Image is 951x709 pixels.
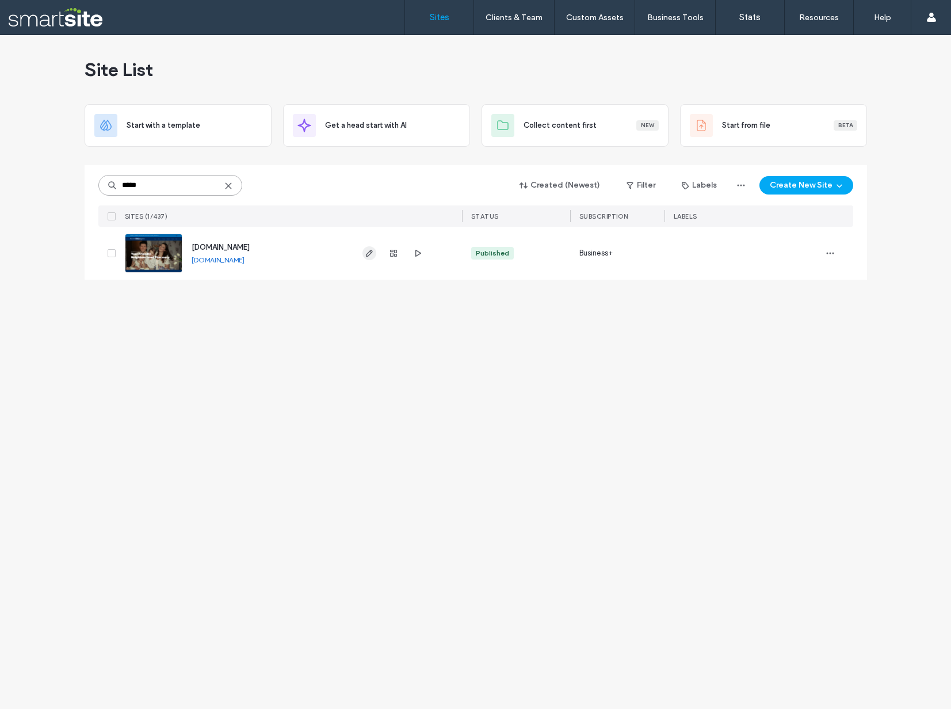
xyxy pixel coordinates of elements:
[476,248,509,258] div: Published
[26,8,50,18] span: Help
[671,176,727,195] button: Labels
[430,12,449,22] label: Sites
[325,120,407,131] span: Get a head start with AI
[579,247,613,259] span: Business+
[127,120,200,131] span: Start with a template
[636,120,659,131] div: New
[85,104,272,147] div: Start with a template
[192,256,245,264] a: [DOMAIN_NAME]
[722,120,770,131] span: Start from file
[674,212,697,220] span: LABELS
[125,212,168,220] span: SITES (1/437)
[471,212,499,220] span: STATUS
[192,243,250,251] a: [DOMAIN_NAME]
[510,176,610,195] button: Created (Newest)
[759,176,853,195] button: Create New Site
[85,58,153,81] span: Site List
[799,13,839,22] label: Resources
[874,13,891,22] label: Help
[615,176,667,195] button: Filter
[482,104,669,147] div: Collect content firstNew
[834,120,857,131] div: Beta
[579,212,628,220] span: SUBSCRIPTION
[680,104,867,147] div: Start from fileBeta
[283,104,470,147] div: Get a head start with AI
[566,13,624,22] label: Custom Assets
[739,12,761,22] label: Stats
[486,13,543,22] label: Clients & Team
[647,13,704,22] label: Business Tools
[524,120,597,131] span: Collect content first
